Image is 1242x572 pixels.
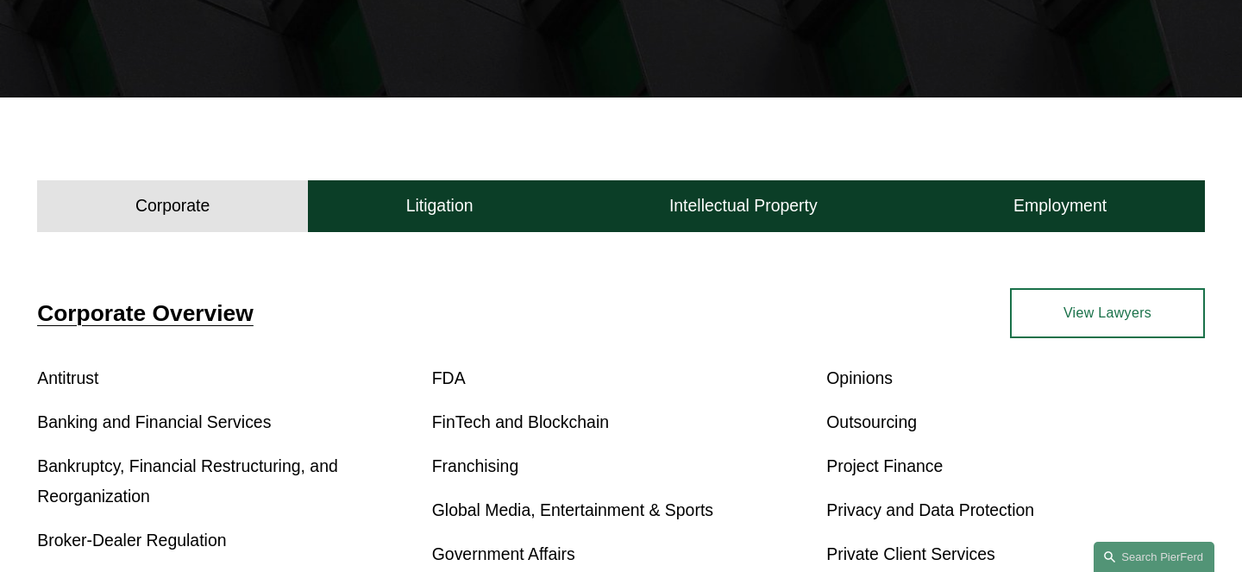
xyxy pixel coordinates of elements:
[826,500,1034,519] a: Privacy and Data Protection
[1094,542,1214,572] a: Search this site
[826,544,995,563] a: Private Client Services
[669,195,818,217] h4: Intellectual Property
[135,195,210,217] h4: Corporate
[432,500,713,519] a: Global Media, Entertainment & Sports
[432,544,575,563] a: Government Affairs
[37,300,254,326] a: Corporate Overview
[826,368,893,387] a: Opinions
[1013,195,1107,217] h4: Employment
[826,412,917,431] a: Outsourcing
[37,456,338,506] a: Bankruptcy, Financial Restructuring, and Reorganization
[432,412,609,431] a: FinTech and Blockchain
[37,368,98,387] a: Antitrust
[406,195,474,217] h4: Litigation
[37,412,271,431] a: Banking and Financial Services
[432,456,518,475] a: Franchising
[1010,288,1205,338] a: View Lawyers
[826,456,943,475] a: Project Finance
[37,531,226,550] a: Broker-Dealer Regulation
[432,368,466,387] a: FDA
